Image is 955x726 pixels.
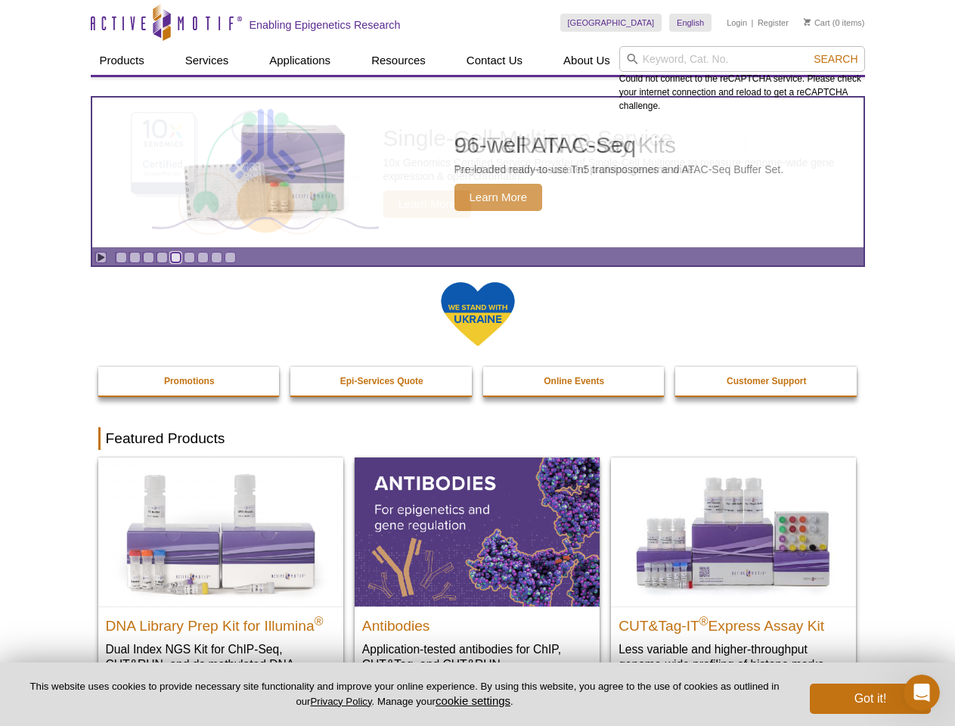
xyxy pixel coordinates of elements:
[727,376,806,386] strong: Customer Support
[355,458,600,687] a: All Antibodies Antibodies Application-tested antibodies for ChIP, CUT&Tag, and CUT&RUN.
[457,46,532,75] a: Contact Us
[143,252,154,263] a: Go to slide 3
[340,376,423,386] strong: Epi-Services Quote
[92,98,864,247] article: 96-well ATAC-Seq
[804,14,865,32] li: (0 items)
[804,17,830,28] a: Cart
[197,252,209,263] a: Go to slide 7
[454,184,543,211] span: Learn More
[315,614,324,627] sup: ®
[611,458,856,606] img: CUT&Tag-IT® Express Assay Kit
[454,163,784,176] p: Pre-loaded ready-to-use Tn5 transposomes and ATAC-Seq Buffer Set.
[804,18,811,26] img: Your Cart
[106,611,336,634] h2: DNA Library Prep Kit for Illumina
[157,252,168,263] a: Go to slide 4
[362,611,592,634] h2: Antibodies
[98,427,857,450] h2: Featured Products
[699,614,708,627] sup: ®
[814,53,857,65] span: Search
[758,17,789,28] a: Register
[98,367,281,396] a: Promotions
[904,675,940,711] iframe: Intercom live chat
[116,252,127,263] a: Go to slide 1
[176,46,238,75] a: Services
[95,252,107,263] a: Toggle autoplay
[310,696,371,707] a: Privacy Policy
[619,611,848,634] h2: CUT&Tag-IT Express Assay Kit
[24,680,785,709] p: This website uses cookies to provide necessary site functionality and improve your online experie...
[483,367,666,396] a: Online Events
[225,252,236,263] a: Go to slide 9
[810,684,931,714] button: Got it!
[619,46,865,72] input: Keyword, Cat. No.
[544,376,604,386] strong: Online Events
[355,458,600,606] img: All Antibodies
[362,641,592,672] p: Application-tested antibodies for ChIP, CUT&Tag, and CUT&RUN.
[164,376,215,386] strong: Promotions
[91,46,153,75] a: Products
[669,14,712,32] a: English
[92,98,864,247] a: Active Motif Kit photo 96-well ATAC-Seq Pre-loaded ready-to-use Tn5 transposomes and ATAC-Seq Buf...
[619,46,865,113] div: Could not connect to the reCAPTCHA service. Please check your internet connection and reload to g...
[184,252,195,263] a: Go to slide 6
[129,252,141,263] a: Go to slide 2
[560,14,662,32] a: [GEOGRAPHIC_DATA]
[554,46,619,75] a: About Us
[454,134,784,157] h2: 96-well ATAC-Seq
[290,367,473,396] a: Epi-Services Quote
[436,694,510,707] button: cookie settings
[752,14,754,32] li: |
[619,641,848,672] p: Less variable and higher-throughput genome-wide profiling of histone marks​.
[170,252,181,263] a: Go to slide 5
[171,116,360,229] img: Active Motif Kit photo
[611,458,856,687] a: CUT&Tag-IT® Express Assay Kit CUT&Tag-IT®Express Assay Kit Less variable and higher-throughput ge...
[106,641,336,687] p: Dual Index NGS Kit for ChIP-Seq, CUT&RUN, and ds methylated DNA assays.
[250,18,401,32] h2: Enabling Epigenetics Research
[211,252,222,263] a: Go to slide 8
[727,17,747,28] a: Login
[98,458,343,606] img: DNA Library Prep Kit for Illumina
[675,367,858,396] a: Customer Support
[98,458,343,702] a: DNA Library Prep Kit for Illumina DNA Library Prep Kit for Illumina® Dual Index NGS Kit for ChIP-...
[260,46,340,75] a: Applications
[362,46,435,75] a: Resources
[809,52,862,66] button: Search
[440,281,516,348] img: We Stand With Ukraine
